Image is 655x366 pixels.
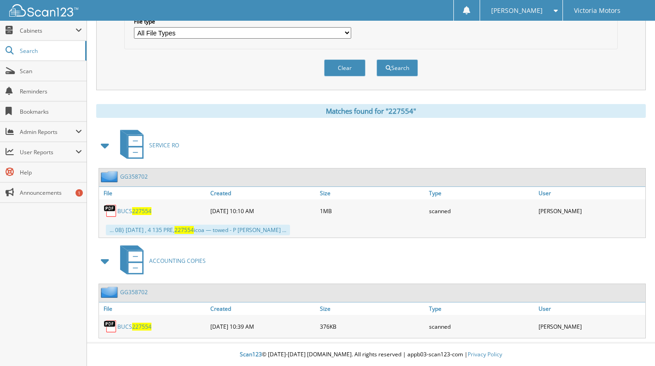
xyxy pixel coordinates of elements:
[536,317,645,336] div: [PERSON_NAME]
[20,168,82,176] span: Help
[536,302,645,315] a: User
[115,243,206,279] a: ACCOUNTING COPIES
[99,187,208,199] a: File
[106,225,290,235] div: ... 0B} [DATE] , 4 135 PRE, icoa — towed - P [PERSON_NAME] ...
[468,350,502,358] a: Privacy Policy
[427,302,536,315] a: Type
[104,320,117,333] img: PDF.png
[240,350,262,358] span: Scan123
[574,8,620,13] span: Victoria Motors
[427,317,536,336] div: scanned
[377,59,418,76] button: Search
[115,127,179,163] a: SERVICE RO
[99,302,208,315] a: File
[117,323,151,331] a: BUCS227554
[208,202,317,220] div: [DATE] 10:10 AM
[149,141,179,149] span: SERVICE RO
[536,187,645,199] a: User
[318,187,427,199] a: Size
[20,108,82,116] span: Bookmarks
[491,8,543,13] span: [PERSON_NAME]
[132,323,151,331] span: 227554
[96,104,646,118] div: Matches found for "227554"
[324,59,365,76] button: Clear
[20,47,81,55] span: Search
[134,17,352,25] label: File type
[101,286,120,298] img: folder2.png
[20,189,82,197] span: Announcements
[208,317,317,336] div: [DATE] 10:39 AM
[75,189,83,197] div: 1
[318,302,427,315] a: Size
[20,67,82,75] span: Scan
[208,302,317,315] a: Created
[104,204,117,218] img: PDF.png
[174,226,194,234] span: 227554
[20,87,82,95] span: Reminders
[9,4,78,17] img: scan123-logo-white.svg
[318,317,427,336] div: 376KB
[149,257,206,265] span: ACCOUNTING COPIES
[20,148,75,156] span: User Reports
[318,202,427,220] div: 1MB
[20,128,75,136] span: Admin Reports
[120,173,148,180] a: GG358702
[427,202,536,220] div: scanned
[132,207,151,215] span: 227554
[87,343,655,366] div: © [DATE]-[DATE] [DOMAIN_NAME]. All rights reserved | appb03-scan123-com |
[208,187,317,199] a: Created
[536,202,645,220] div: [PERSON_NAME]
[117,207,151,215] a: BUCS227554
[120,288,148,296] a: GG358702
[101,171,120,182] img: folder2.png
[427,187,536,199] a: Type
[20,27,75,35] span: Cabinets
